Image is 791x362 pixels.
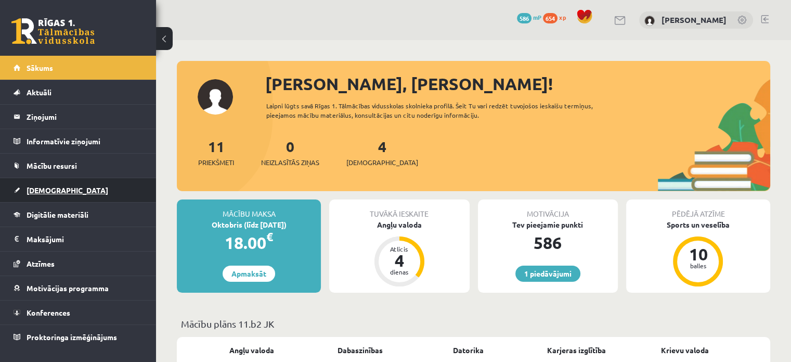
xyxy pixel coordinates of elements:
[27,105,143,129] legend: Ziņojumi
[27,185,108,195] span: [DEMOGRAPHIC_DATA]
[27,210,88,219] span: Digitālie materiāli
[14,301,143,324] a: Konferences
[181,317,766,331] p: Mācību plāns 11.b2 JK
[543,13,571,21] a: 654 xp
[177,199,321,219] div: Mācību maksa
[346,157,418,168] span: [DEMOGRAPHIC_DATA]
[14,276,143,300] a: Motivācijas programma
[14,203,143,227] a: Digitālie materiāli
[384,269,415,275] div: dienas
[515,266,580,282] a: 1 piedāvājumi
[265,71,770,96] div: [PERSON_NAME], [PERSON_NAME]!
[517,13,531,23] span: 586
[229,345,274,356] a: Angļu valoda
[27,259,55,268] span: Atzīmes
[682,263,714,269] div: balles
[478,230,618,255] div: 586
[27,161,77,170] span: Mācību resursi
[177,219,321,230] div: Oktobris (līdz [DATE])
[661,345,709,356] a: Krievu valoda
[27,63,53,72] span: Sākums
[27,88,51,97] span: Aktuāli
[27,283,109,293] span: Motivācijas programma
[559,13,566,21] span: xp
[346,137,418,168] a: 4[DEMOGRAPHIC_DATA]
[626,199,770,219] div: Pēdējā atzīme
[626,219,770,288] a: Sports un veselība 10 balles
[329,219,469,230] div: Angļu valoda
[14,56,143,80] a: Sākums
[543,13,557,23] span: 654
[27,129,143,153] legend: Informatīvie ziņojumi
[198,157,234,168] span: Priekšmeti
[14,227,143,251] a: Maksājumi
[198,137,234,168] a: 11Priekšmeti
[626,219,770,230] div: Sports un veselība
[14,325,143,349] a: Proktoringa izmēģinājums
[453,345,484,356] a: Datorika
[329,219,469,288] a: Angļu valoda Atlicis 4 dienas
[644,16,655,26] img: Arnolds Mikuličs
[478,199,618,219] div: Motivācija
[223,266,275,282] a: Apmaksāt
[682,246,714,263] div: 10
[14,105,143,129] a: Ziņojumi
[478,219,618,230] div: Tev pieejamie punkti
[14,252,143,276] a: Atzīmes
[517,13,541,21] a: 586 mP
[338,345,383,356] a: Dabaszinības
[14,154,143,178] a: Mācību resursi
[27,227,143,251] legend: Maksājumi
[384,246,415,252] div: Atlicis
[177,230,321,255] div: 18.00
[14,129,143,153] a: Informatīvie ziņojumi
[11,18,95,44] a: Rīgas 1. Tālmācības vidusskola
[261,157,319,168] span: Neizlasītās ziņas
[261,137,319,168] a: 0Neizlasītās ziņas
[14,178,143,202] a: [DEMOGRAPHIC_DATA]
[662,15,727,25] a: [PERSON_NAME]
[266,229,273,244] span: €
[533,13,541,21] span: mP
[547,345,606,356] a: Karjeras izglītība
[329,199,469,219] div: Tuvākā ieskaite
[266,101,623,120] div: Laipni lūgts savā Rīgas 1. Tālmācības vidusskolas skolnieka profilā. Šeit Tu vari redzēt tuvojošo...
[27,308,70,317] span: Konferences
[14,80,143,104] a: Aktuāli
[384,252,415,269] div: 4
[27,332,117,342] span: Proktoringa izmēģinājums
